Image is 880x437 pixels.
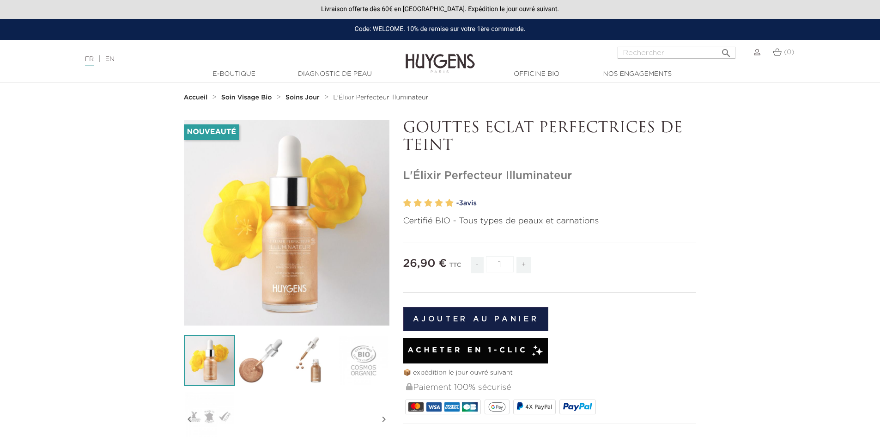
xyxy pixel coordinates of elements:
[403,197,412,210] label: 1
[184,94,210,101] a: Accueil
[486,256,514,272] input: Quantité
[406,383,413,390] img: Paiement 100% sécurisé
[618,47,735,59] input: Rechercher
[105,56,115,62] a: EN
[403,307,549,331] button: Ajouter au panier
[188,69,280,79] a: E-Boutique
[403,258,447,269] span: 26,90 €
[285,94,322,101] a: Soins Jour
[445,197,454,210] label: 5
[525,404,552,410] span: 4X PayPal
[459,200,463,207] span: 3
[449,255,461,280] div: TTC
[184,94,208,101] strong: Accueil
[285,94,320,101] strong: Soins Jour
[408,402,424,412] img: MASTERCARD
[488,402,506,412] img: google_pay
[184,124,239,140] li: Nouveauté
[221,94,272,101] strong: Soin Visage Bio
[462,402,477,412] img: CB_NATIONALE
[516,257,531,273] span: +
[405,378,697,398] div: Paiement 100% sécurisé
[444,402,460,412] img: AMEX
[85,56,94,66] a: FR
[491,69,583,79] a: Officine Bio
[406,39,475,74] img: Huygens
[403,215,697,228] p: Certifié BIO - Tous types de peaux et carnations
[456,197,697,210] a: -3avis
[403,368,697,378] p: 📦 expédition le jour ouvré suivant
[184,335,235,386] img: L'Élixir Perfecteur Illuminateur
[721,45,732,56] i: 
[435,197,443,210] label: 4
[471,257,484,273] span: -
[718,44,734,56] button: 
[333,94,428,101] a: L'Élixir Perfecteur Illuminateur
[403,120,697,155] p: GOUTTES ECLAT PERFECTRICES DE TEINT
[413,197,422,210] label: 2
[591,69,684,79] a: Nos engagements
[221,94,274,101] a: Soin Visage Bio
[426,402,442,412] img: VISA
[80,54,360,65] div: |
[784,49,794,55] span: (0)
[289,69,381,79] a: Diagnostic de peau
[424,197,432,210] label: 3
[403,169,697,183] h1: L'Élixir Perfecteur Illuminateur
